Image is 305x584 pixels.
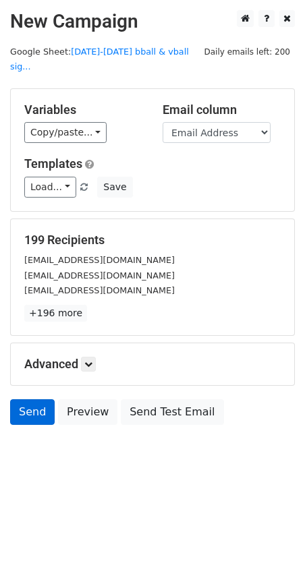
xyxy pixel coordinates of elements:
[121,399,223,425] a: Send Test Email
[24,177,76,198] a: Load...
[10,10,295,33] h2: New Campaign
[24,270,175,281] small: [EMAIL_ADDRESS][DOMAIN_NAME]
[24,103,142,117] h5: Variables
[97,177,132,198] button: Save
[24,255,175,265] small: [EMAIL_ADDRESS][DOMAIN_NAME]
[10,47,189,72] small: Google Sheet:
[238,519,305,584] iframe: Chat Widget
[24,156,82,171] a: Templates
[24,305,87,322] a: +196 more
[199,45,295,59] span: Daily emails left: 200
[24,233,281,247] h5: 199 Recipients
[10,47,189,72] a: [DATE]-[DATE] bball & vball sig...
[24,285,175,295] small: [EMAIL_ADDRESS][DOMAIN_NAME]
[58,399,117,425] a: Preview
[24,357,281,372] h5: Advanced
[199,47,295,57] a: Daily emails left: 200
[10,399,55,425] a: Send
[163,103,281,117] h5: Email column
[24,122,107,143] a: Copy/paste...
